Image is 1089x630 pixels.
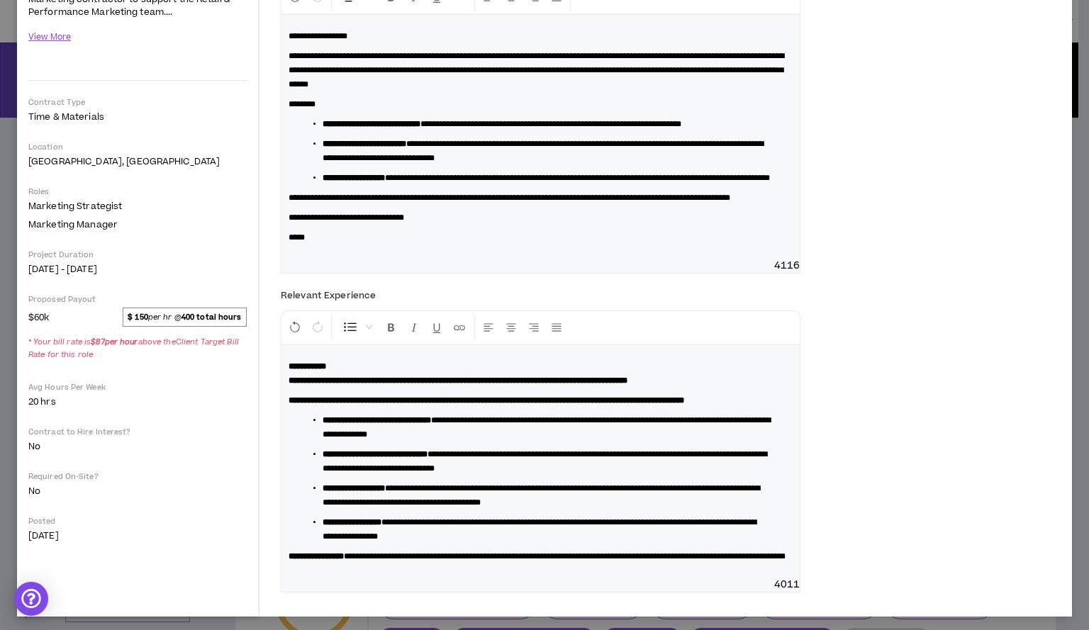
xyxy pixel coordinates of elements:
p: Avg Hours Per Week [28,382,247,393]
p: Required On-Site? [28,471,247,482]
p: No [28,485,247,497]
div: Open Intercom Messenger [14,582,48,616]
p: 20 hrs [28,395,247,408]
button: Format Underline [426,314,447,341]
p: [DATE] [28,529,247,542]
button: Format Bold [381,314,402,341]
p: Location [28,142,247,152]
strong: $ 87 per hour [91,337,138,347]
p: [DATE] - [DATE] [28,263,247,276]
p: Project Duration [28,249,247,260]
button: Left Align [478,314,499,341]
button: Undo [284,314,306,341]
p: Contract to Hire Interest? [28,427,247,437]
button: Justify Align [546,314,567,341]
button: Format Italics [403,314,425,341]
span: Marketing Manager [28,218,118,231]
p: Posted [28,516,247,527]
p: Proposed Payout [28,294,247,305]
span: Marketing Strategist [28,200,122,213]
strong: $ 150 [128,312,148,322]
p: [GEOGRAPHIC_DATA], [GEOGRAPHIC_DATA] [28,155,247,168]
label: Relevant Experience [281,284,376,307]
p: No [28,440,247,453]
strong: 400 total hours [181,312,242,322]
button: Redo [307,314,328,341]
p: Contract Type [28,97,247,108]
button: Insert Link [449,314,470,341]
p: Time & Materials [28,111,247,123]
span: 4116 [774,259,800,273]
span: per hr @ [123,308,247,326]
span: * Your bill rate is above the Client Target Bill Rate for this role [28,334,247,364]
button: View More [28,25,71,50]
span: 4011 [774,578,800,592]
button: Center Align [501,314,522,341]
button: Right Align [523,314,544,341]
p: Roles [28,186,247,197]
span: $60k [28,308,49,325]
